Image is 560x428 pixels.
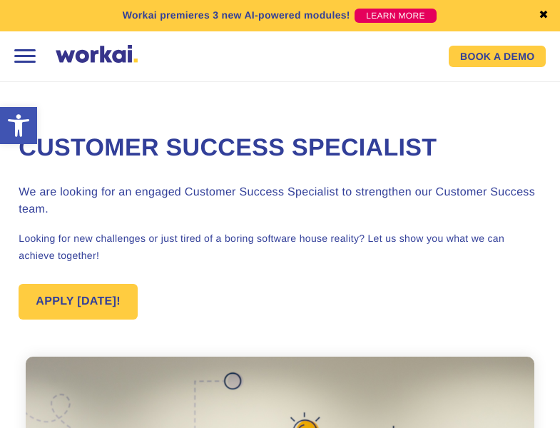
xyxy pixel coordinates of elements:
[19,284,138,320] a: APPLY [DATE]!
[19,184,541,218] h3: We are looking for an engaged Customer Success Specialist to strengthen our Customer Success team.
[19,132,541,165] h1: Customer Success Specialist
[449,46,546,67] a: BOOK A DEMO
[19,230,541,264] p: Looking for new challenges or just tired of a boring software house reality? Let us show you what...
[539,10,549,21] a: ✖
[123,8,350,23] p: Workai premieres 3 new AI-powered modules!
[355,9,437,23] a: LEARN MORE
